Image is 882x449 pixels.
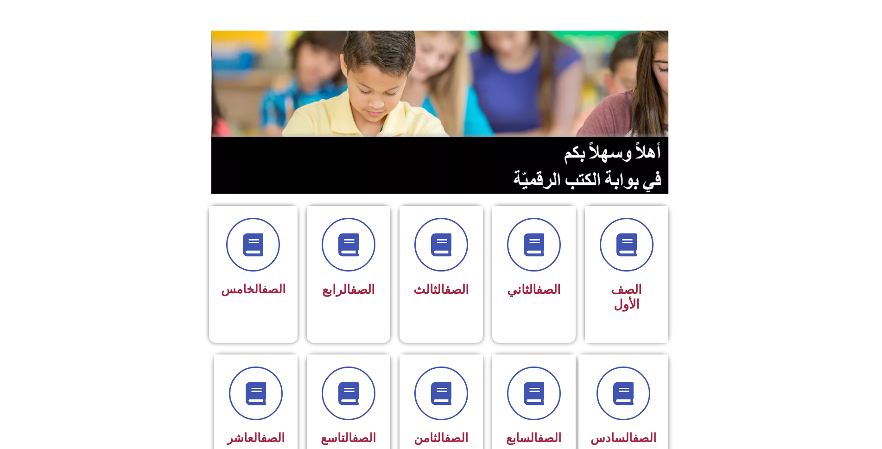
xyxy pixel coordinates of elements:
span: الصف الأول [611,282,642,312]
span: الرابع [322,282,375,297]
span: الثامن [414,431,468,445]
span: السابع [506,431,561,445]
span: السادس [590,431,656,445]
span: التاسع [321,431,376,445]
a: الصف [261,431,285,445]
span: العاشر [227,431,285,445]
a: الصف [538,431,561,445]
a: الصف [262,282,286,296]
span: الثاني [507,282,561,297]
span: الثالث [413,282,469,297]
a: الصف [350,282,375,297]
a: الصف [444,431,468,445]
a: الصف [536,282,561,297]
a: الصف [633,431,656,445]
a: الصف [352,431,376,445]
a: الصف [444,282,469,297]
span: الخامس [221,282,286,296]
